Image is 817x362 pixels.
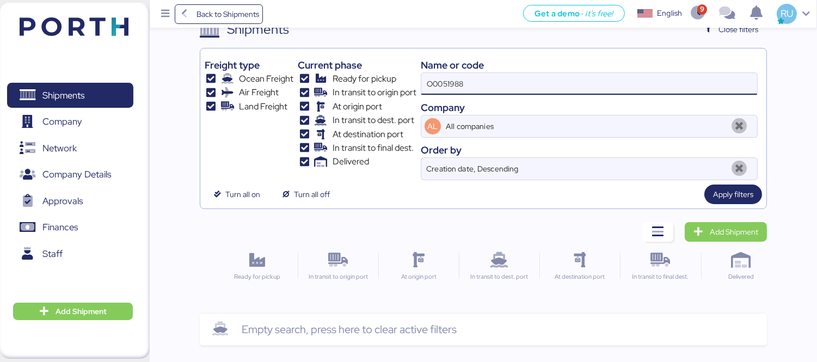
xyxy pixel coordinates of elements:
button: Apply filters [704,185,762,204]
a: Staff [7,241,133,266]
span: Shipments [42,88,84,103]
div: In transit to dest. port [464,272,535,281]
span: Back to Shipments [196,8,259,21]
div: Freight type [205,58,293,72]
div: English [657,8,682,19]
span: In transit to origin port [333,86,416,99]
button: Turn all off [273,185,339,204]
span: RU [781,7,793,21]
a: Network [7,136,133,161]
div: At destination port [544,272,615,281]
span: Delivered [333,155,369,168]
a: Back to Shipments [175,4,263,24]
div: Shipments [227,20,289,39]
a: Company [7,109,133,134]
span: Finances [42,219,78,235]
span: At origin port [333,100,382,113]
span: Empty search, press here to clear active filters [242,324,457,335]
span: Add Shipment [710,225,758,238]
button: Menu [156,5,175,23]
a: Approvals [7,188,133,213]
span: Ocean Freight [239,72,293,85]
span: Network [42,140,77,156]
span: Company [42,114,82,130]
div: Current phase [298,58,416,72]
span: Approvals [42,193,83,209]
a: Company Details [7,162,133,187]
span: Land Freight [239,100,287,113]
span: Apply filters [713,188,753,201]
span: Ready for pickup [333,72,396,85]
span: Air Freight [239,86,279,99]
span: Staff [42,246,63,262]
span: Company Details [42,167,111,182]
button: Add Shipment [13,303,133,320]
div: Delivered [706,272,777,281]
a: Add Shipment [685,222,767,242]
a: Finances [7,215,133,240]
div: In transit to final dest. [625,272,696,281]
span: Turn all off [294,188,330,201]
div: At origin port [383,272,454,281]
div: In transit to origin port [303,272,373,281]
input: AL [444,115,727,137]
span: Add Shipment [56,305,107,318]
span: Turn all on [225,188,260,201]
button: Close filters [696,20,767,39]
div: Company [421,100,758,115]
div: Name or code [421,58,758,72]
div: Ready for pickup [222,272,293,281]
a: Shipments [7,83,133,108]
span: Close filters [718,23,758,36]
span: In transit to final dest. [333,142,414,155]
button: Turn all on [205,185,269,204]
span: At destination port [333,128,403,141]
div: Order by [421,143,758,157]
span: In transit to dest. port [333,114,414,127]
span: AL [427,120,438,132]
